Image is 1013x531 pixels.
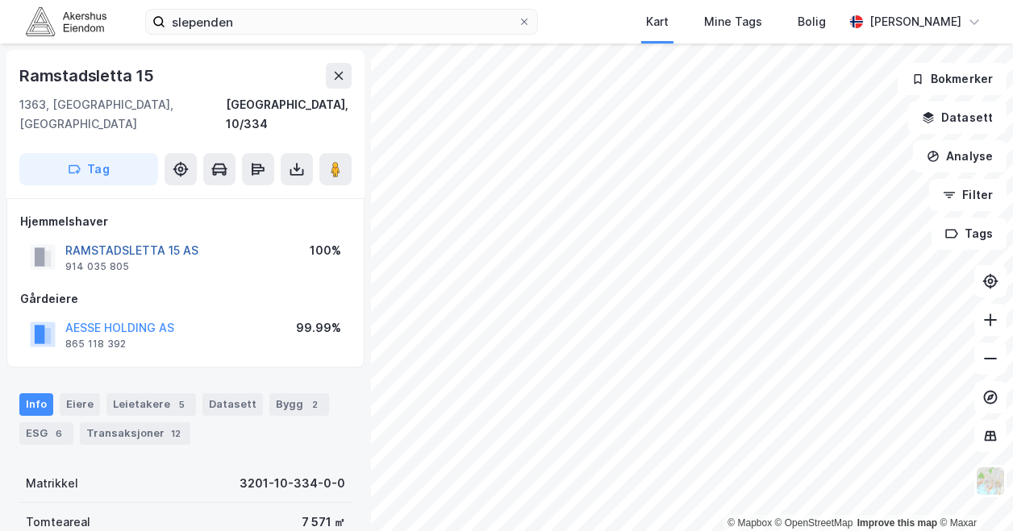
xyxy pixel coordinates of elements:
[26,474,78,493] div: Matrikkel
[19,63,157,89] div: Ramstadsletta 15
[857,517,937,529] a: Improve this map
[646,12,669,31] div: Kart
[908,102,1007,134] button: Datasett
[173,396,190,413] div: 5
[310,241,341,260] div: 100%
[913,140,1007,172] button: Analyse
[306,396,323,413] div: 2
[106,393,196,416] div: Leietakere
[26,7,106,35] img: akershus-eiendom-logo.9091f326c980b4bce74ccdd9f866810c.svg
[226,95,352,134] div: [GEOGRAPHIC_DATA], 10/334
[798,12,826,31] div: Bolig
[269,393,329,416] div: Bygg
[165,10,518,34] input: Søk på adresse, matrikkel, gårdeiere, leietakere eller personer
[19,95,226,134] div: 1363, [GEOGRAPHIC_DATA], [GEOGRAPHIC_DATA]
[932,454,1013,531] div: Kontrollprogram for chat
[929,179,1007,211] button: Filter
[60,393,100,416] div: Eiere
[869,12,961,31] div: [PERSON_NAME]
[20,289,351,309] div: Gårdeiere
[20,212,351,231] div: Hjemmelshaver
[932,218,1007,250] button: Tags
[296,318,341,338] div: 99.99%
[80,422,190,445] div: Transaksjoner
[19,422,73,445] div: ESG
[65,260,129,273] div: 914 035 805
[19,393,53,416] div: Info
[727,517,772,529] a: Mapbox
[704,12,762,31] div: Mine Tags
[775,517,853,529] a: OpenStreetMap
[898,63,1007,95] button: Bokmerker
[19,153,158,185] button: Tag
[932,454,1013,531] iframe: Chat Widget
[202,393,263,416] div: Datasett
[51,425,67,442] div: 6
[65,338,126,351] div: 865 118 392
[168,425,184,442] div: 12
[240,474,345,493] div: 3201-10-334-0-0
